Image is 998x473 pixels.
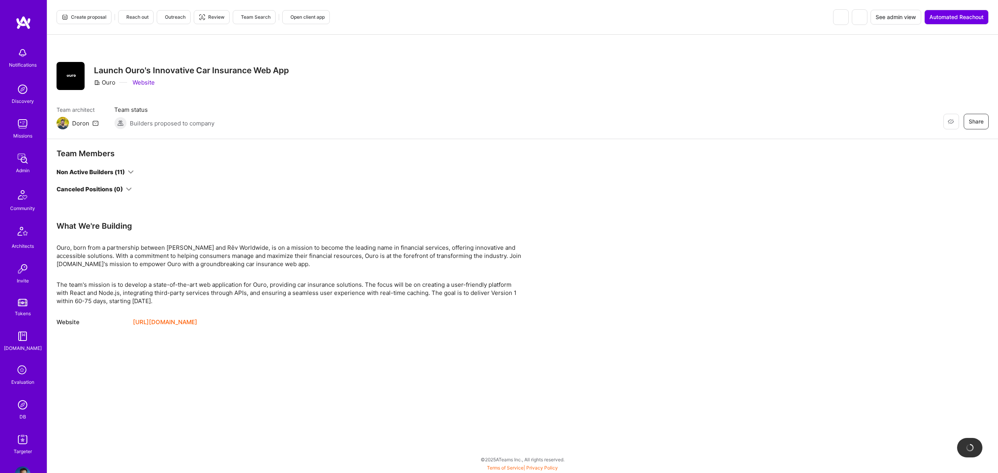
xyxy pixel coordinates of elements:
span: Team status [114,106,214,114]
a: [URL][DOMAIN_NAME] [133,318,197,327]
span: Team architect [57,106,99,114]
div: Doron [72,119,89,127]
div: Team Members [57,148,412,159]
button: Open client app [282,10,330,24]
span: See admin view [876,13,916,21]
div: © 2025 ATeams Inc., All rights reserved. [47,450,998,469]
i: icon ArrowDown [128,169,134,175]
img: Company Logo [57,62,85,90]
div: Evaluation [11,378,34,386]
img: Invite [15,261,30,277]
span: Share [969,118,984,125]
p: The team's mission is to develop a state-of-the-art web application for Ouro, providing car insur... [57,281,524,305]
div: What We're Building [57,221,524,231]
img: Architects [13,223,32,242]
div: Non Active Builders (11) [57,168,125,176]
span: Automated Reachout [929,13,984,21]
img: Admin Search [15,397,30,413]
img: Skill Targeter [15,432,30,447]
img: Builders proposed to company [114,117,127,129]
span: | [487,465,558,471]
button: Create proposal [57,10,111,24]
div: Website [57,318,127,327]
button: Reach out [118,10,154,24]
div: Tokens [15,309,31,318]
button: Outreach [157,10,191,24]
div: Targeter [14,447,32,455]
i: icon Mail [92,120,99,126]
i: icon SelectionTeam [15,363,30,378]
span: Team Search [238,14,271,21]
i: icon ArrowDown [126,186,132,192]
h3: Launch Ouro's Innovative Car Insurance Web App [94,65,289,75]
i: icon EyeClosed [948,118,954,125]
button: Review [194,10,230,24]
div: Ouro [94,78,115,86]
span: Review [199,14,225,21]
span: Outreach [162,14,186,21]
span: Open client app [287,14,325,21]
img: logo [16,16,31,30]
div: Discovery [12,97,34,105]
img: tokens [18,299,27,306]
img: discovery [15,81,30,97]
div: Ouro, born from a partnership between [PERSON_NAME] and Rêv Worldwide, is on a mission to become ... [57,244,524,268]
a: Website [131,78,155,86]
div: Notifications [9,61,37,69]
img: bell [15,45,30,61]
img: loading [964,443,975,453]
a: Terms of Service [487,465,524,471]
div: Community [10,204,35,212]
img: Team Architect [57,117,69,129]
button: Team Search [233,10,276,24]
span: Builders proposed to company [130,119,214,127]
img: admin teamwork [15,151,30,166]
div: Invite [17,277,29,285]
div: Admin [16,166,30,175]
span: Create proposal [62,14,106,21]
div: [DOMAIN_NAME] [4,344,42,352]
button: Share [964,114,989,129]
div: Architects [12,242,34,250]
i: icon Targeter [199,14,205,20]
a: Privacy Policy [526,465,558,471]
i: icon CompanyGray [94,79,100,86]
img: teamwork [15,116,30,132]
i: icon Proposal [62,14,68,20]
div: Canceled Positions (0) [57,185,123,193]
img: Community [13,185,32,204]
img: guide book [15,328,30,344]
div: DB [19,413,26,421]
span: Reach out [123,14,149,21]
button: See admin view [871,10,921,25]
div: Missions [13,132,32,140]
button: Automated Reachout [924,10,989,25]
